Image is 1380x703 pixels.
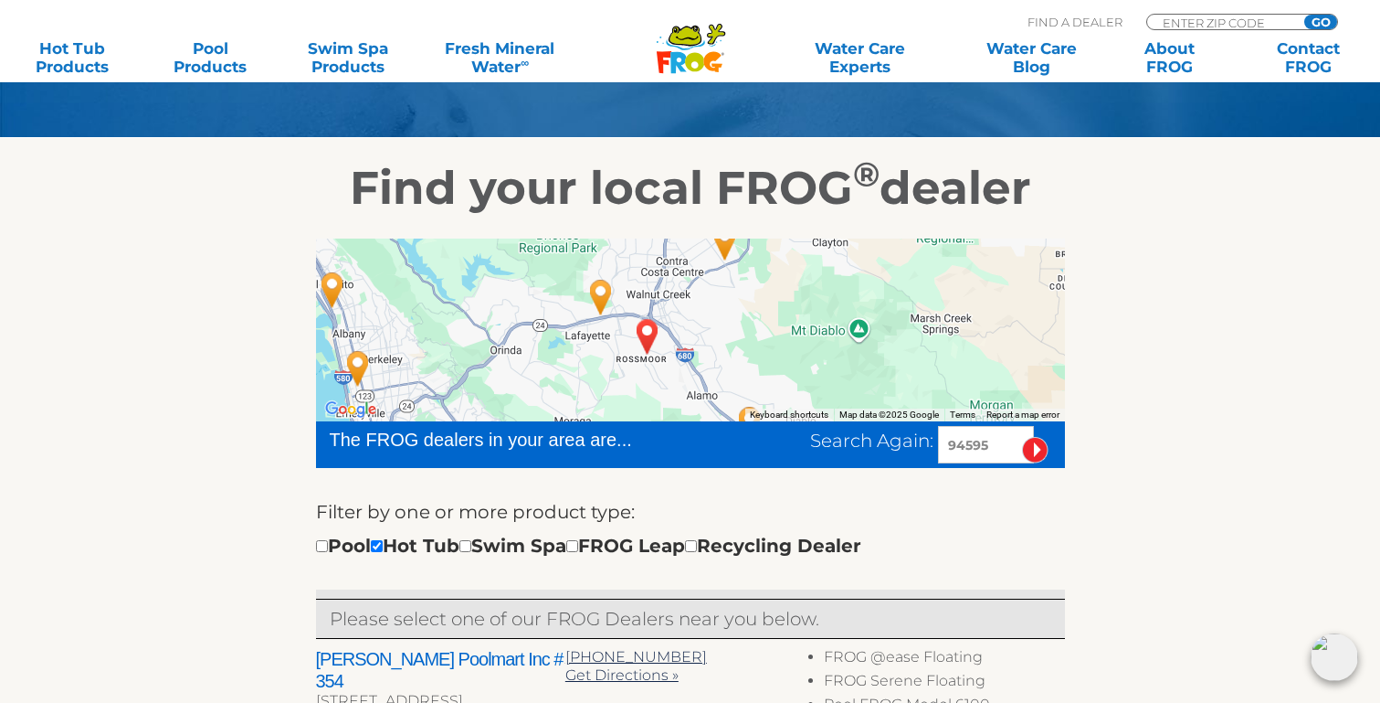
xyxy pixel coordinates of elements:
img: openIcon [1311,634,1358,681]
p: Please select one of our FROG Dealers near you below. [330,604,1051,634]
div: Leslie's Poolmart Inc # 251 - 6 miles away. [729,399,771,449]
input: Zip Code Form [1161,15,1284,30]
button: Keyboard shortcuts [750,409,828,421]
a: Report a map error [986,410,1059,420]
h2: Find your local FROG dealer [129,161,1252,216]
a: Open this area in Google Maps (opens a new window) [321,398,381,421]
sup: ∞ [521,56,529,69]
a: Terms [950,410,975,420]
a: Water CareBlog [978,39,1086,76]
div: Berkeley Heat - 12 miles away. [337,344,379,393]
div: LAFAYETTE, CA 94595 [627,312,669,361]
div: Paradise Valley Spas - Richmond - 13 miles away. [311,265,353,314]
a: ContactFROG [1254,39,1362,76]
a: [PHONE_NUMBER] [565,648,707,666]
h2: [PERSON_NAME] Poolmart Inc # 354 [316,648,565,692]
li: FROG @ease Floating [824,648,1064,672]
p: Find A Dealer [1027,14,1122,30]
li: FROG Serene Floating [824,672,1064,696]
div: Leslie's Poolmart Inc # 242 - 5 miles away. [704,218,746,267]
img: Google [321,398,381,421]
a: PoolProducts [156,39,264,76]
sup: ® [853,154,880,195]
input: GO [1304,15,1337,29]
div: Leslie's Poolmart Inc # 354 - 2 miles away. [580,272,622,322]
a: Water CareExperts [773,39,947,76]
label: Filter by one or more product type: [316,497,635,527]
a: Swim SpaProducts [295,39,403,76]
span: Map data ©2025 Google [839,410,939,420]
div: Pool Hot Tub Swim Spa FROG Leap Recycling Dealer [316,531,861,560]
a: Get Directions » [565,666,679,684]
span: Search Again: [810,430,933,452]
div: The FROG dealers in your area are... [330,426,698,453]
input: Submit [1022,437,1048,463]
a: Hot TubProducts [18,39,126,76]
a: Fresh MineralWater∞ [433,39,567,76]
a: AboutFROG [1116,39,1224,76]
